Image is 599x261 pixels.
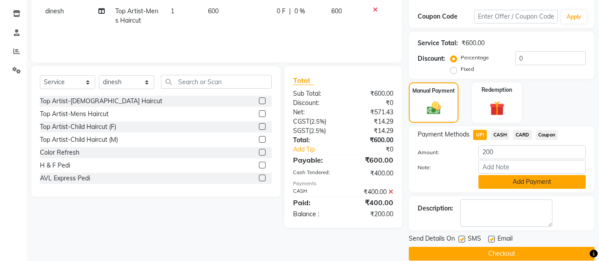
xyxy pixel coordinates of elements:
[418,130,470,139] span: Payment Methods
[536,130,558,140] span: Coupon
[497,234,513,245] span: Email
[311,127,324,134] span: 2.5%
[343,155,400,165] div: ₹600.00
[474,10,558,23] input: Enter Offer / Coupon Code
[286,187,343,197] div: CASH
[418,39,458,48] div: Service Total:
[286,197,343,208] div: Paid:
[478,175,586,189] button: Add Payment
[286,169,343,178] div: Cash Tendered:
[286,108,343,117] div: Net:
[293,76,313,85] span: Total
[478,160,586,174] input: Add Note
[411,164,471,171] label: Note:
[40,97,162,106] div: Top Artist-[DEMOGRAPHIC_DATA] Haircut
[423,100,445,116] img: _cash.svg
[343,197,400,208] div: ₹400.00
[208,7,219,15] span: 600
[513,130,532,140] span: CARD
[490,130,509,140] span: CASH
[294,7,305,16] span: 0 %
[115,7,158,24] span: Top Artist-Mens Haircut
[418,54,445,63] div: Discount:
[311,118,325,125] span: 2.5%
[462,39,485,48] div: ₹600.00
[409,247,595,261] button: Checkout
[286,89,343,98] div: Sub Total:
[40,174,90,183] div: AVL Express Pedi
[286,136,343,145] div: Total:
[40,109,109,119] div: Top Artist-Mens Haircut
[286,98,343,108] div: Discount:
[286,145,352,154] a: Add Tip
[286,210,343,219] div: Balance :
[343,98,400,108] div: ₹0
[343,210,400,219] div: ₹200.00
[461,65,474,73] label: Fixed
[412,87,455,95] label: Manual Payment
[343,169,400,178] div: ₹400.00
[286,117,343,126] div: ( )
[478,145,586,159] input: Amount
[485,99,509,117] img: _gift.svg
[418,204,453,213] div: Description:
[353,145,400,154] div: ₹0
[343,187,400,197] div: ₹400.00
[293,117,309,125] span: CGST
[45,7,64,15] span: dinesh
[293,180,393,187] div: Payments
[343,108,400,117] div: ₹571.43
[161,75,272,89] input: Search or Scan
[40,161,70,170] div: H & F Pedi
[343,117,400,126] div: ₹14.29
[286,155,343,165] div: Payable:
[468,234,481,245] span: SMS
[40,148,79,157] div: Color Refresh
[331,7,342,15] span: 600
[482,86,512,94] label: Redemption
[343,89,400,98] div: ₹600.00
[40,135,118,144] div: Top Artist-Child Haircut (M)
[418,12,474,21] div: Coupon Code
[343,136,400,145] div: ₹600.00
[343,126,400,136] div: ₹14.29
[461,54,489,62] label: Percentage
[40,122,116,132] div: Top Artist-Child Haircut (F)
[286,126,343,136] div: ( )
[171,7,174,15] span: 1
[293,127,309,135] span: SGST
[561,10,587,23] button: Apply
[277,7,286,16] span: 0 F
[411,148,471,156] label: Amount:
[473,130,487,140] span: UPI
[289,7,291,16] span: |
[409,234,455,245] span: Send Details On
